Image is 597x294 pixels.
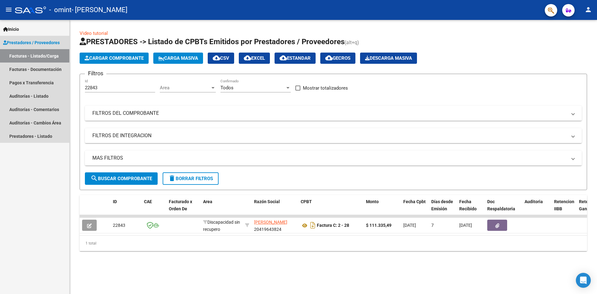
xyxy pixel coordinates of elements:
span: 7 [431,223,434,228]
span: Razón Social [254,199,280,204]
div: 20419643824 [254,219,296,232]
span: PRESTADORES -> Listado de CPBTs Emitidos por Prestadores / Proveedores [80,37,345,46]
span: Prestadores / Proveedores [3,39,60,46]
span: Mostrar totalizadores [303,84,348,92]
mat-icon: delete [168,175,176,182]
datatable-header-cell: Area [201,195,243,222]
datatable-header-cell: Facturado x Orden De [166,195,201,222]
span: Todos [220,85,234,91]
span: Descarga Masiva [365,55,412,61]
button: EXCEL [239,53,270,64]
datatable-header-cell: ID [110,195,141,222]
span: Carga Masiva [158,55,198,61]
button: Carga Masiva [153,53,203,64]
span: Area [203,199,212,204]
mat-icon: cloud_download [213,54,220,62]
span: Fecha Recibido [459,199,477,211]
span: CPBT [301,199,312,204]
span: 22843 [113,223,125,228]
span: - omint [49,3,72,17]
datatable-header-cell: Doc Respaldatoria [485,195,522,222]
mat-panel-title: FILTROS DEL COMPROBANTE [92,110,567,117]
mat-expansion-panel-header: FILTROS DEL COMPROBANTE [85,106,582,121]
datatable-header-cell: Razón Social [252,195,298,222]
span: Area [160,85,210,91]
span: Fecha Cpbt [403,199,426,204]
button: Estandar [275,53,316,64]
div: 1 total [80,236,587,251]
span: ID [113,199,117,204]
span: Inicio [3,26,19,33]
datatable-header-cell: Fecha Cpbt [401,195,429,222]
datatable-header-cell: CPBT [298,195,363,222]
mat-panel-title: MAS FILTROS [92,155,567,161]
button: CSV [208,53,234,64]
span: (alt+q) [345,40,359,45]
span: Monto [366,199,379,204]
mat-icon: search [90,175,98,182]
span: [DATE] [403,223,416,228]
mat-icon: cloud_download [280,54,287,62]
strong: Factura C: 2 - 28 [317,223,349,228]
mat-expansion-panel-header: FILTROS DE INTEGRACION [85,128,582,143]
span: CAE [144,199,152,204]
mat-icon: menu [5,6,12,13]
button: Buscar Comprobante [85,172,158,185]
span: Días desde Emisión [431,199,453,211]
datatable-header-cell: Auditoria [522,195,552,222]
div: Open Intercom Messenger [576,273,591,288]
span: - [PERSON_NAME] [72,3,127,17]
span: Buscar Comprobante [90,176,152,181]
datatable-header-cell: Retencion IIBB [552,195,576,222]
span: Discapacidad sin recupero [203,220,240,232]
mat-panel-title: FILTROS DE INTEGRACION [92,132,567,139]
mat-icon: person [585,6,592,13]
span: CSV [213,55,229,61]
datatable-header-cell: Días desde Emisión [429,195,457,222]
span: Doc Respaldatoria [487,199,515,211]
datatable-header-cell: CAE [141,195,166,222]
span: Gecros [325,55,350,61]
i: Descargar documento [309,220,317,230]
span: Retencion IIBB [554,199,574,211]
mat-expansion-panel-header: MAS FILTROS [85,151,582,166]
button: Gecros [320,53,355,64]
mat-icon: cloud_download [244,54,251,62]
span: [DATE] [459,223,472,228]
span: Borrar Filtros [168,176,213,181]
span: Facturado x Orden De [169,199,192,211]
app-download-masive: Descarga masiva de comprobantes (adjuntos) [360,53,417,64]
h3: Filtros [85,69,106,78]
a: Video tutorial [80,30,108,36]
button: Descarga Masiva [360,53,417,64]
button: Borrar Filtros [163,172,219,185]
button: Cargar Comprobante [80,53,149,64]
span: [PERSON_NAME] [254,220,287,225]
span: Auditoria [525,199,543,204]
strong: $ 111.335,49 [366,223,391,228]
span: EXCEL [244,55,265,61]
datatable-header-cell: Monto [363,195,401,222]
span: Cargar Comprobante [85,55,144,61]
datatable-header-cell: Fecha Recibido [457,195,485,222]
mat-icon: cloud_download [325,54,333,62]
span: Estandar [280,55,311,61]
